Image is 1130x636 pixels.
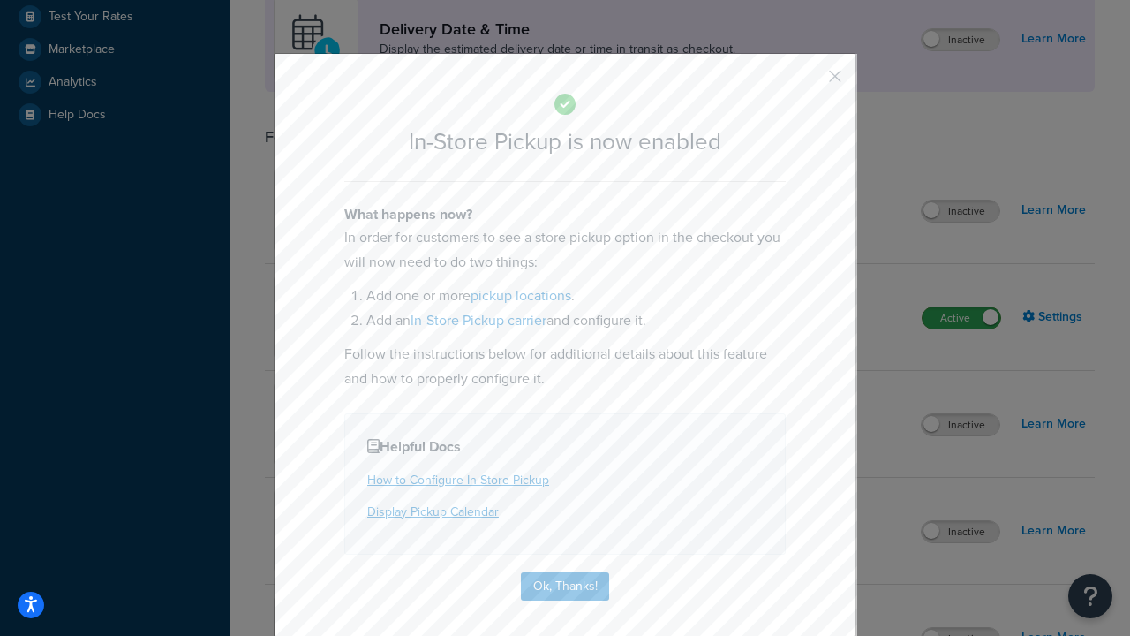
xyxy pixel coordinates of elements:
[344,225,786,275] p: In order for customers to see a store pickup option in the checkout you will now need to do two t...
[367,436,763,458] h4: Helpful Docs
[366,308,786,333] li: Add an and configure it.
[366,284,786,308] li: Add one or more .
[471,285,571,306] a: pickup locations
[344,129,786,155] h2: In-Store Pickup is now enabled
[411,310,546,330] a: In-Store Pickup carrier
[344,204,786,225] h4: What happens now?
[367,503,499,521] a: Display Pickup Calendar
[344,342,786,391] p: Follow the instructions below for additional details about this feature and how to properly confi...
[367,471,549,489] a: How to Configure In-Store Pickup
[521,572,609,601] button: Ok, Thanks!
